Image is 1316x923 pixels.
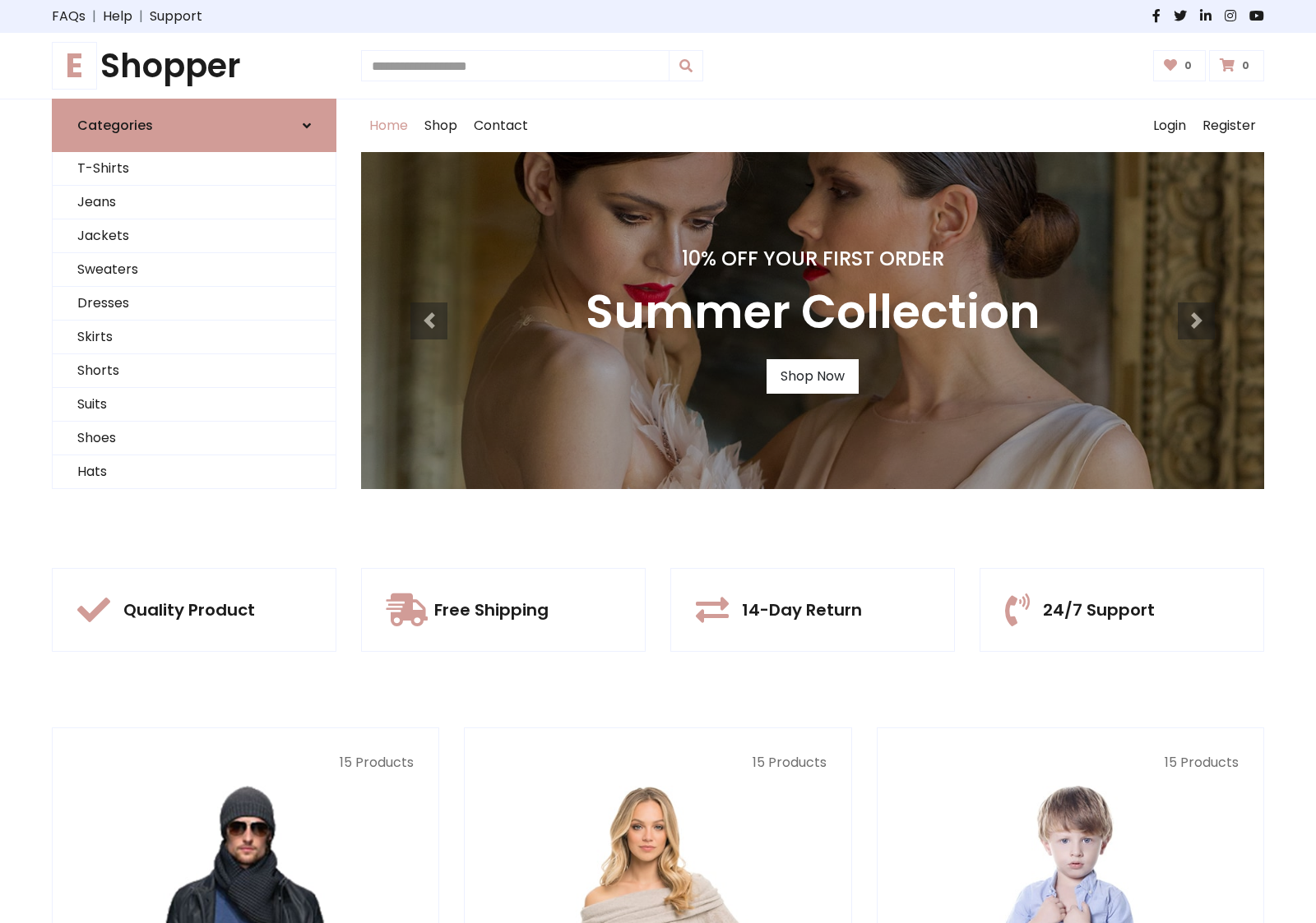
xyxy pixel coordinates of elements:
a: EShopper [52,46,336,85]
h5: 24/7 Support [1043,600,1155,620]
a: Support [150,7,202,26]
a: Register [1194,99,1264,152]
a: 0 [1153,50,1207,81]
span: 0 [1180,58,1196,73]
a: Suits [53,388,336,422]
h6: Categories [77,118,153,133]
a: Home [361,99,416,152]
h1: Shopper [52,46,336,85]
a: Shorts [53,354,336,388]
a: Categories [52,99,336,152]
a: T-Shirts [53,152,336,186]
h5: Quality Product [123,600,255,620]
span: | [86,7,103,26]
h4: 10% Off Your First Order [586,247,1040,271]
a: Shop [416,99,466,152]
p: 15 Products [489,753,826,773]
a: Skirts [53,321,336,354]
span: | [132,7,150,26]
a: Login [1145,99,1194,152]
a: Shop Now [767,359,859,394]
p: 15 Products [902,753,1239,773]
span: 0 [1238,58,1253,73]
a: FAQs [52,7,86,26]
a: Shoes [53,422,336,455]
a: Hats [53,455,336,489]
h5: 14-Day Return [742,600,862,620]
a: 0 [1209,50,1264,81]
a: Dresses [53,287,336,321]
h5: Free Shipping [434,600,549,620]
a: Jeans [53,186,336,219]
h3: Summer Collection [586,284,1040,339]
a: Contact [466,99,536,152]
a: Help [103,7,132,26]
span: E [52,42,97,90]
a: Sweaters [53,253,336,287]
p: 15 Products [77,753,414,773]
a: Jackets [53,219,336,253]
